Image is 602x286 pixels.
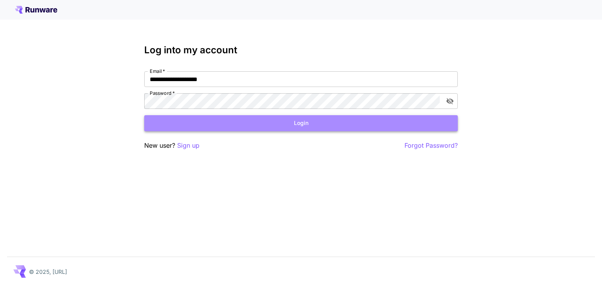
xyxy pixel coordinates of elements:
[29,268,67,276] p: © 2025, [URL]
[177,141,199,150] button: Sign up
[150,68,165,74] label: Email
[150,90,175,96] label: Password
[144,45,458,56] h3: Log into my account
[404,141,458,150] button: Forgot Password?
[443,94,457,108] button: toggle password visibility
[144,115,458,131] button: Login
[144,141,199,150] p: New user?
